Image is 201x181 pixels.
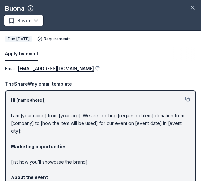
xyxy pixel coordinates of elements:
strong: About the event [11,175,48,180]
button: Saved [4,15,44,26]
div: Due [DATE] [5,36,32,42]
span: Email : [5,66,94,71]
a: [EMAIL_ADDRESS][DOMAIN_NAME] [18,65,94,72]
span: Saved [17,17,31,24]
div: TheShareWay email template [5,80,196,88]
button: Requirements [37,36,71,42]
strong: Marketing opportunities [11,144,67,149]
button: Apply by email [5,47,38,61]
div: Buona [5,3,25,14]
span: Requirements [44,36,71,42]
